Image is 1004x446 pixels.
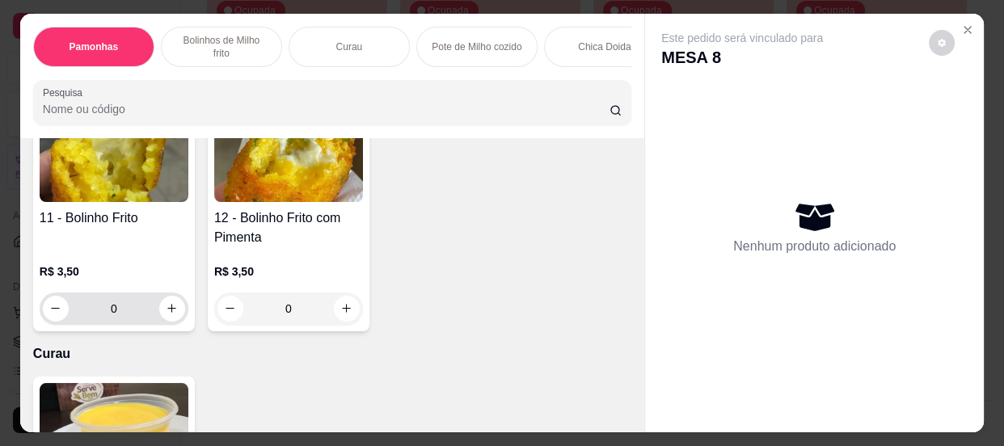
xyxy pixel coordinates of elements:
[214,263,363,280] p: R$ 3,50
[578,40,631,53] p: Chica Doida
[40,101,188,202] img: product-image
[661,46,823,69] p: MESA 8
[33,344,631,364] p: Curau
[43,101,610,117] input: Pesquisa
[70,40,119,53] p: Pamonhas
[217,296,243,322] button: decrease-product-quantity
[432,40,521,53] p: Pote de Milho cozido
[40,263,188,280] p: R$ 3,50
[214,208,363,247] h4: 12 - Bolinho Frito com Pimenta
[214,101,363,202] img: product-image
[336,40,363,53] p: Curau
[733,237,896,256] p: Nenhum produto adicionado
[175,34,268,60] p: Bolinhos de Milho frito
[929,30,955,56] button: decrease-product-quantity
[43,296,69,322] button: decrease-product-quantity
[955,17,981,43] button: Close
[43,86,88,99] label: Pesquisa
[661,30,823,46] p: Este pedido será vinculado para
[334,296,360,322] button: increase-product-quantity
[40,208,188,228] h4: 11 - Bolinho Frito
[159,296,185,322] button: increase-product-quantity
